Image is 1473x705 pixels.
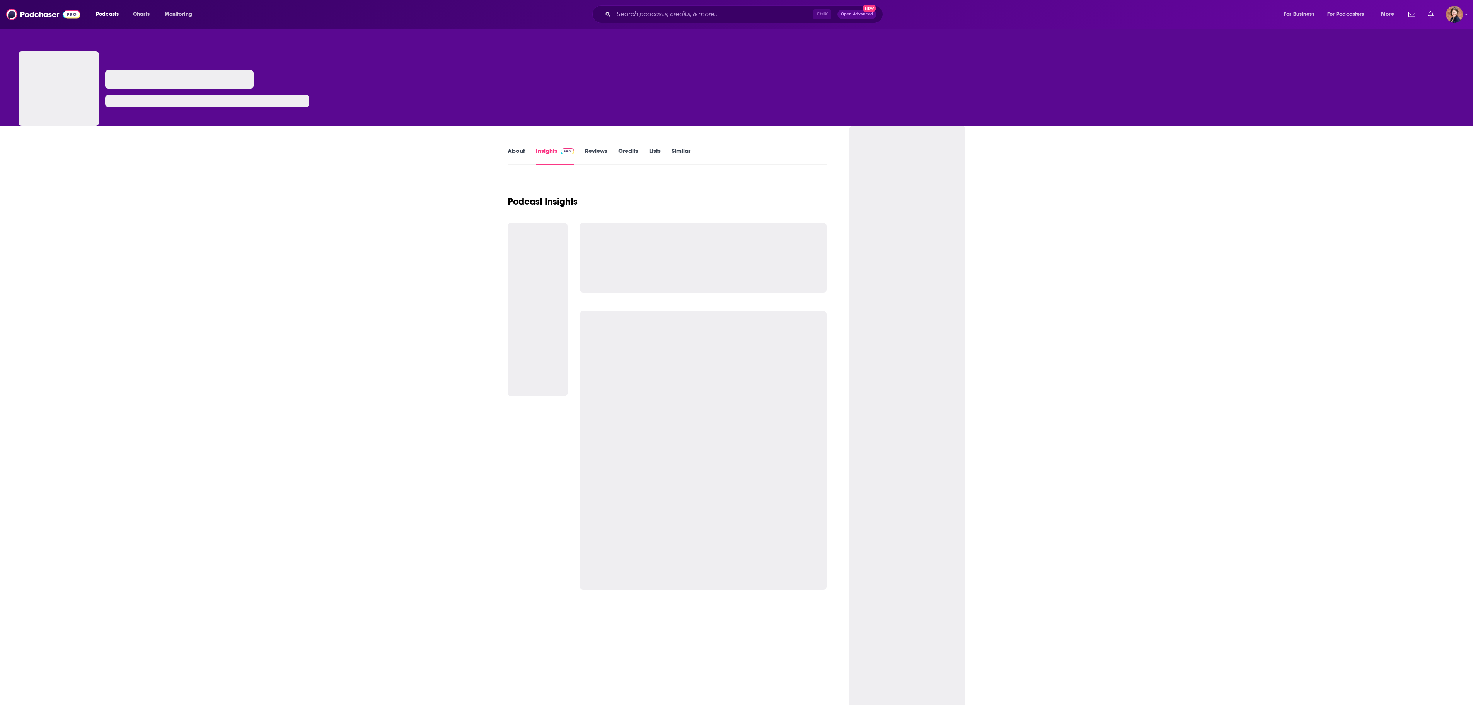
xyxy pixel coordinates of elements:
img: Podchaser Pro [561,148,574,154]
a: Reviews [585,147,607,165]
span: Monitoring [165,9,192,20]
button: open menu [159,8,202,21]
a: Charts [128,8,154,21]
span: Open Advanced [841,12,873,16]
a: Show notifications dropdown [1425,8,1437,21]
a: About [508,147,525,165]
span: For Business [1284,9,1314,20]
span: For Podcasters [1327,9,1364,20]
span: New [863,5,876,12]
img: Podchaser - Follow, Share and Rate Podcasts [6,7,80,22]
a: InsightsPodchaser Pro [536,147,574,165]
a: Similar [672,147,690,165]
img: User Profile [1446,6,1463,23]
a: Lists [649,147,661,165]
button: Open AdvancedNew [837,10,876,19]
a: Show notifications dropdown [1405,8,1418,21]
button: open menu [1322,8,1376,21]
button: Show profile menu [1446,6,1463,23]
button: open menu [1279,8,1324,21]
input: Search podcasts, credits, & more... [614,8,813,21]
h1: Podcast Insights [508,196,578,207]
span: Charts [133,9,150,20]
span: Ctrl K [813,9,831,19]
div: Search podcasts, credits, & more... [600,5,890,23]
span: Podcasts [96,9,119,20]
button: open menu [1376,8,1404,21]
span: More [1381,9,1394,20]
button: open menu [90,8,129,21]
span: Logged in as alafair66639 [1446,6,1463,23]
a: Credits [618,147,638,165]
